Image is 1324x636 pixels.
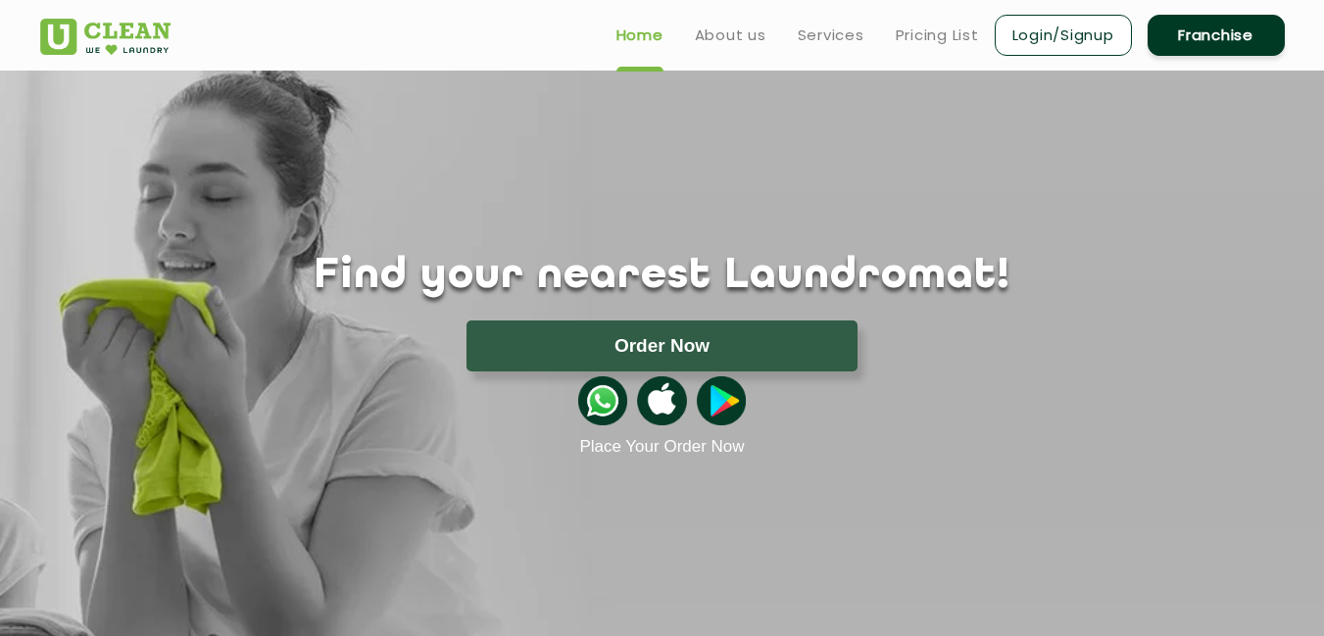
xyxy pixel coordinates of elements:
img: apple-icon.png [637,376,686,425]
img: UClean Laundry and Dry Cleaning [40,19,171,55]
a: Home [616,24,663,47]
img: whatsappicon.png [578,376,627,425]
a: Login/Signup [995,15,1132,56]
button: Order Now [466,320,858,371]
a: Services [798,24,864,47]
a: Franchise [1148,15,1285,56]
a: Place Your Order Now [579,437,744,457]
a: Pricing List [896,24,979,47]
img: playstoreicon.png [697,376,746,425]
h1: Find your nearest Laundromat! [25,252,1299,301]
a: About us [695,24,766,47]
